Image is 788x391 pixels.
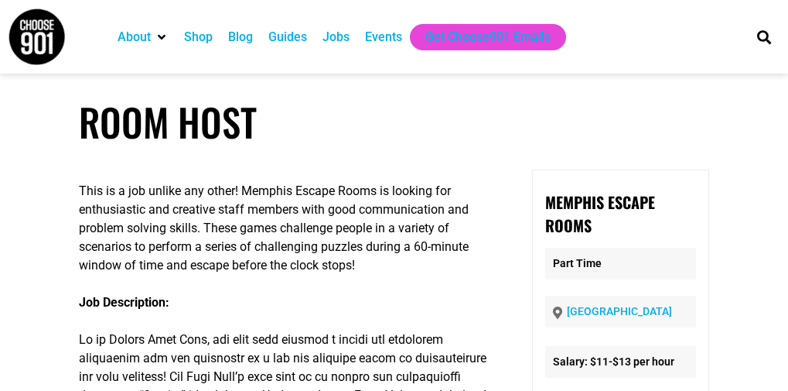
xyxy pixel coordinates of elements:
[751,24,776,50] div: Search
[567,305,672,317] a: [GEOGRAPHIC_DATA]
[545,190,655,237] strong: Memphis Escape Rooms
[365,28,402,46] a: Events
[79,295,169,310] strong: Job Description:
[425,28,551,46] a: Get Choose901 Emails
[545,346,696,378] li: Salary: $11-$13 per hour
[110,24,176,50] div: About
[110,24,735,50] nav: Main nav
[322,28,350,46] a: Jobs
[545,248,696,280] p: Part Time
[228,28,253,46] a: Blog
[118,28,151,46] a: About
[268,28,307,46] a: Guides
[79,99,709,145] h1: Room Host
[184,28,213,46] a: Shop
[79,182,501,275] p: This is a job unlike any other! Memphis Escape Rooms is looking for enthusiastic and creative sta...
